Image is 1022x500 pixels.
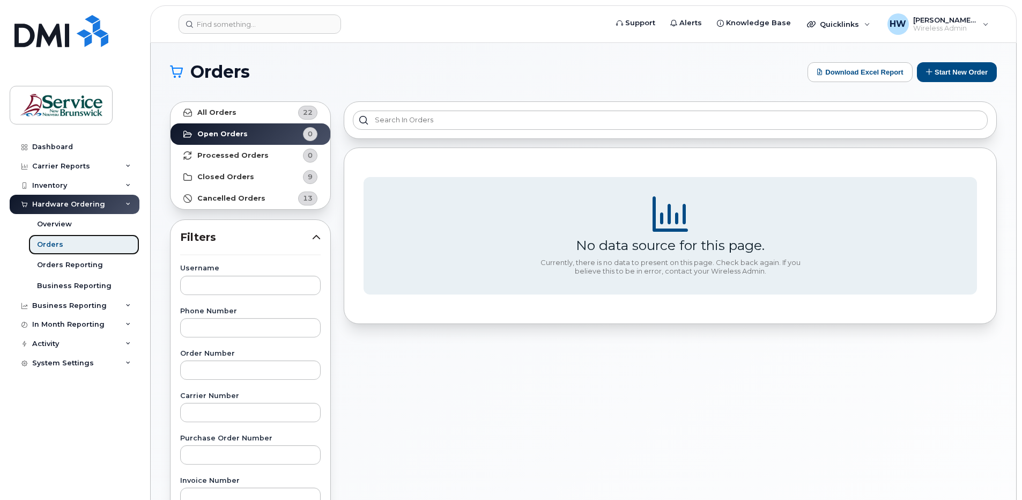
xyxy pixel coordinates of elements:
[180,230,312,245] span: Filters
[180,477,321,484] label: Invoice Number
[171,188,330,209] a: Cancelled Orders13
[190,64,250,80] span: Orders
[171,166,330,188] a: Closed Orders9
[353,111,988,130] input: Search in orders
[917,62,997,82] button: Start New Order
[171,102,330,123] a: All Orders22
[180,308,321,315] label: Phone Number
[197,130,248,138] strong: Open Orders
[171,123,330,145] a: Open Orders0
[308,150,313,160] span: 0
[197,108,236,117] strong: All Orders
[808,62,913,82] button: Download Excel Report
[308,172,313,182] span: 9
[197,194,265,203] strong: Cancelled Orders
[308,129,313,139] span: 0
[180,435,321,442] label: Purchase Order Number
[180,350,321,357] label: Order Number
[180,265,321,272] label: Username
[180,393,321,400] label: Carrier Number
[197,173,254,181] strong: Closed Orders
[576,237,765,253] div: No data source for this page.
[197,151,269,160] strong: Processed Orders
[536,259,804,275] div: Currently, there is no data to present on this page. Check back again. If you believe this to be ...
[303,193,313,203] span: 13
[171,145,330,166] a: Processed Orders0
[303,107,313,117] span: 22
